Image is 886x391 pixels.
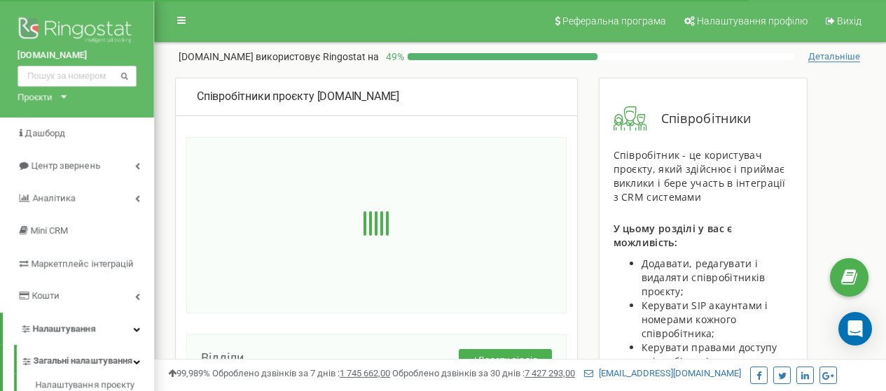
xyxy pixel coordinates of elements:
div: Open Intercom Messenger [838,312,872,346]
span: Mini CRM [30,225,68,236]
p: [DOMAIN_NAME] [179,50,379,64]
input: Пошук за номером [18,66,137,87]
span: Вихід [837,15,861,27]
a: [EMAIL_ADDRESS][DOMAIN_NAME] [584,368,741,378]
span: 99,989% [168,368,210,378]
span: Співробітник - це користувач проєкту, який здійснює і приймає виклики і бере участь в інтеграції ... [614,148,786,204]
u: 7 427 293,00 [525,368,575,378]
span: Реферальна програма [562,15,666,27]
span: Кошти [32,290,60,301]
span: використовує Ringostat на [256,51,379,62]
span: Додавати, редагувати і видаляти співробітників проєкту; [642,257,766,298]
div: [DOMAIN_NAME] [197,89,556,105]
span: У цьому розділі у вас є можливість: [614,222,733,249]
span: Детальніше [808,51,860,62]
span: Маркетплейс інтеграцій [31,258,134,269]
span: Співробітники [647,110,752,128]
span: Керувати правами доступу співробітників до проєкту. [642,341,777,368]
span: Додати відділ [478,355,538,365]
span: Центр звернень [31,160,100,171]
a: [DOMAIN_NAME] [18,49,137,62]
span: Оброблено дзвінків за 30 днів : [392,368,575,378]
a: Загальні налаштування [21,345,154,374]
img: Ringostat logo [18,14,137,49]
span: Дашборд [25,128,65,138]
p: 49 % [379,50,408,64]
span: Налаштування профілю [697,15,808,27]
span: Керувати SIP акаунтами і номерами кожного співробітника; [642,299,768,340]
span: Налаштування [32,323,95,334]
span: Аналiтика [32,193,76,204]
button: +Додати відділ [459,349,552,372]
span: Загальні налаштування [33,355,132,368]
div: Проєкти [18,90,53,104]
u: 1 745 662,00 [340,368,390,378]
span: Співробітники проєкту [197,90,314,103]
span: Відділи [201,350,244,365]
span: Оброблено дзвінків за 7 днів : [212,368,390,378]
a: Налаштування [3,313,154,346]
